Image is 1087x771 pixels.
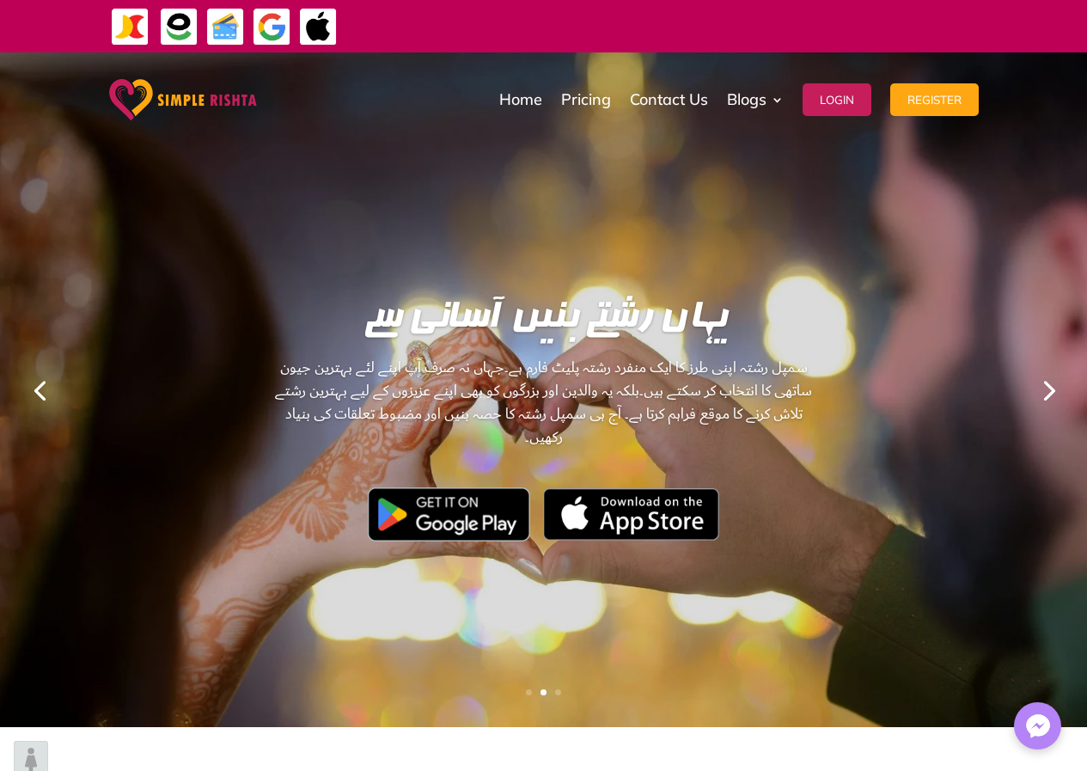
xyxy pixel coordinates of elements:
a: Contact Us [630,57,708,143]
a: Pricing [561,57,611,143]
button: Register [890,83,979,116]
button: Login [803,83,871,116]
img: GooglePay-icon [253,8,291,46]
a: Blogs [727,57,784,143]
a: Register [890,57,979,143]
a: 3 [555,689,561,695]
a: Login [803,57,871,143]
h1: یہاں رشتے بنیں آسانی سے [274,300,813,347]
img: Google Play [368,487,530,541]
a: Home [499,57,542,143]
img: ApplePay-icon [299,8,338,46]
a: 1 [526,689,532,695]
img: EasyPaisa-icon [160,8,198,46]
img: JazzCash-icon [111,8,150,46]
img: Credit Cards [206,8,245,46]
: سمپل رشتہ اپنی طرز کا ایک منفرد رشتہ پلیٹ فارم ہے۔جہاں نہ صرف آپ اپنے لئے بہترین جیون ساتھی کا ان... [274,356,813,548]
img: Messenger [1021,709,1055,743]
a: 2 [540,689,547,695]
